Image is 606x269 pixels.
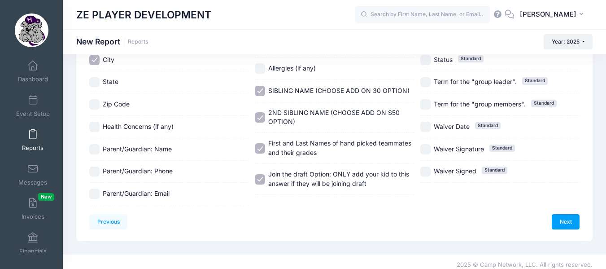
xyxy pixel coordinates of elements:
a: Previous [89,214,127,229]
a: Dashboard [12,56,54,87]
span: Waiver Signature [434,145,484,153]
a: Financials [12,228,54,259]
span: Parent/Guardian: Phone [103,167,173,175]
input: Waiver DateStandard [420,122,431,132]
span: Status [434,56,453,63]
span: SIBLING NAME (CHOOSE ADD ON 30 OPTION) [268,87,410,94]
input: Allergies (if any) [255,63,265,74]
button: [PERSON_NAME] [514,4,593,25]
input: Term for the "group members".Standard [420,99,431,110]
input: 2ND SIBLING NAME (CHOOSE ADD ON $50 OPTION) [255,112,265,123]
a: InvoicesNew [12,193,54,225]
span: State [103,78,118,85]
span: Standard [489,145,515,152]
input: State [89,77,100,88]
span: Zip Code [103,100,130,108]
input: Term for the "group leader".Standard [420,77,431,88]
a: Messages [12,159,54,190]
span: Standard [475,122,501,129]
input: Health Concerns (if any) [89,122,100,132]
input: Waiver SignedStandard [420,167,431,177]
span: Dashboard [18,76,48,84]
span: Event Setup [16,110,50,118]
span: Invoices [22,213,44,221]
span: 2025 © Camp Network, LLC. All rights reserved. [457,261,593,268]
span: Financials [19,247,47,255]
a: Reports [128,39,148,45]
span: Waiver Date [434,123,470,130]
span: Allergies (if any) [268,64,316,72]
input: SIBLING NAME (CHOOSE ADD ON 30 OPTION) [255,86,265,96]
h1: New Report [76,37,148,46]
input: Waiver SignatureStandard [420,144,431,154]
span: Waiver Signed [434,167,476,175]
span: Parent/Guardian: Name [103,145,172,153]
span: 2ND SIBLING NAME (CHOOSE ADD ON $50 OPTION) [268,109,400,126]
button: Year: 2025 [544,34,593,49]
span: Standard [458,55,484,62]
img: ZE PLAYER DEVELOPMENT [15,13,48,47]
span: Term for the "group leader". [434,78,517,85]
span: Standard [482,167,507,174]
input: Join the draft Option: ONLY add your kid to this answer if they will be joining draft [255,174,265,185]
input: Parent/Guardian: Phone [89,167,100,177]
span: Health Concerns (if any) [103,123,174,130]
input: StatusStandard [420,55,431,65]
input: City [89,55,100,65]
span: Standard [531,100,557,107]
input: First and Last Names of hand picked teammates and their grades [255,143,265,154]
a: Next [552,214,580,229]
span: Reports [22,145,44,152]
input: Parent/Guardian: Email [89,189,100,199]
span: Messages [18,179,47,186]
input: Search by First Name, Last Name, or Email... [355,6,490,24]
input: Parent/Guardian: Name [89,144,100,154]
a: Event Setup [12,90,54,122]
span: Standard [522,77,548,84]
span: First and Last Names of hand picked teammates and their grades [268,139,411,156]
span: Join the draft Option: ONLY add your kid to this answer if they will be joining draft [268,170,409,187]
input: Zip Code [89,99,100,110]
span: [PERSON_NAME] [520,9,576,19]
span: Term for the "group members". [434,100,526,108]
span: New [38,193,54,201]
a: Reports [12,124,54,156]
span: Parent/Guardian: Email [103,190,170,197]
span: City [103,56,114,63]
h1: ZE PLAYER DEVELOPMENT [76,4,211,25]
span: Year: 2025 [552,38,580,45]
